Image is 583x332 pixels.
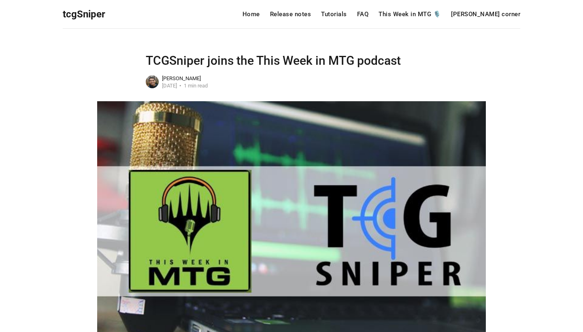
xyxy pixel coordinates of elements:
a: [PERSON_NAME] corner [451,11,520,17]
a: Home [243,11,260,17]
a: Tutorials [321,11,347,17]
span: tcgSniper [63,9,105,20]
a: tcgSniper [63,6,105,23]
a: Release notes [270,11,311,17]
a: This Week in MTG 🎙️ [379,11,441,17]
a: FAQ [357,11,369,17]
a: [PERSON_NAME] [162,75,201,81]
h1: TCGSniper joins the This Week in MTG podcast [146,53,437,68]
time: [DATE] [162,83,177,89]
img: Jonathan Hosein [145,74,160,89]
div: 1 min read [177,83,208,88]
